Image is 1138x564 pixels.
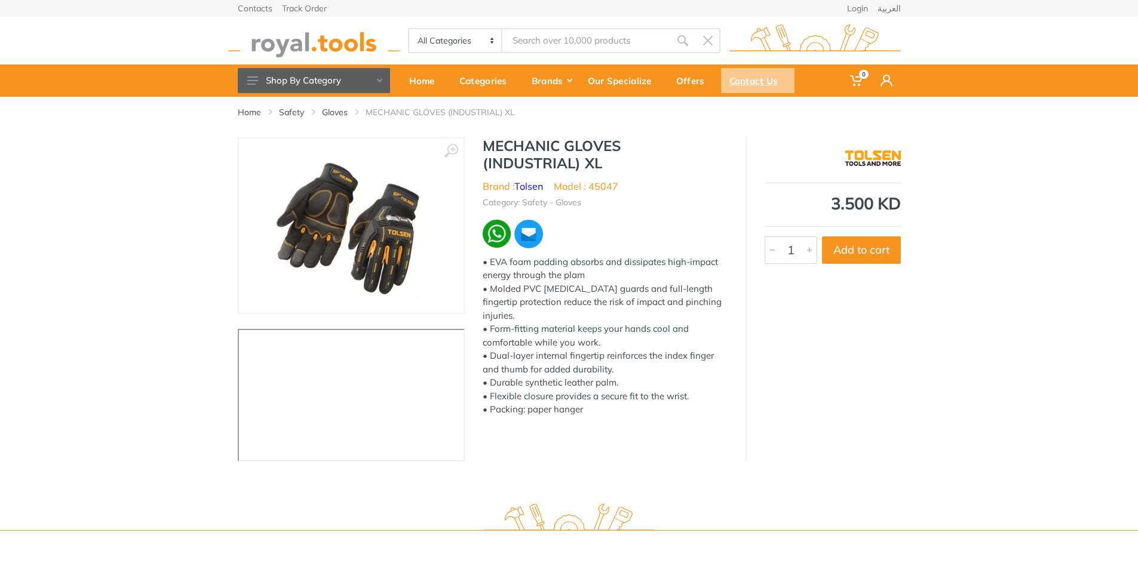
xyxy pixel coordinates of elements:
nav: breadcrumb [238,106,901,118]
a: Contacts [238,4,272,13]
img: royal.tools Logo [483,504,655,537]
a: Gloves [322,106,348,118]
img: ma.webp [513,218,544,249]
li: MECHANIC GLOVES (INDUSTRIAL) XL [366,106,533,118]
img: royal.tools Logo [228,24,400,57]
img: Royal Tools - MECHANIC GLOVES (INDUSTRIAL) XL [267,150,435,301]
img: royal.tools Logo [729,24,901,57]
a: 0 [842,64,872,97]
a: Contact Us [721,64,795,97]
a: Login [847,4,868,13]
select: Category [409,29,503,52]
div: Offers [668,68,721,93]
div: Categories [451,68,523,93]
a: Safety [279,106,304,118]
li: Category: Safety - Gloves [483,196,581,209]
a: Categories [451,64,523,97]
a: Offers [668,64,721,97]
button: Add to cart [822,236,901,264]
a: Home [238,106,261,118]
div: Home [401,68,451,93]
div: 3.500 KD [765,195,901,212]
a: Our Specialize [579,64,668,97]
a: Home [401,64,451,97]
a: Tolsen [514,180,543,192]
div: • EVA foam padding absorbs and dissipates high-impact energy through the plam • Molded PVC [MEDIC... [483,255,728,417]
li: Brand : [483,179,543,193]
span: 0 [859,70,869,79]
div: Our Specialize [579,68,668,93]
h1: MECHANIC GLOVES (INDUSTRIAL) XL [483,137,728,172]
img: Tolsen [845,143,901,173]
div: Contact Us [721,68,795,93]
a: Track Order [282,4,327,13]
input: Site search [502,28,670,53]
li: Model : 45047 [554,179,618,193]
div: Brands [523,68,579,93]
button: Shop By Category [238,68,390,93]
a: العربية [878,4,901,13]
img: wa.webp [483,220,511,248]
